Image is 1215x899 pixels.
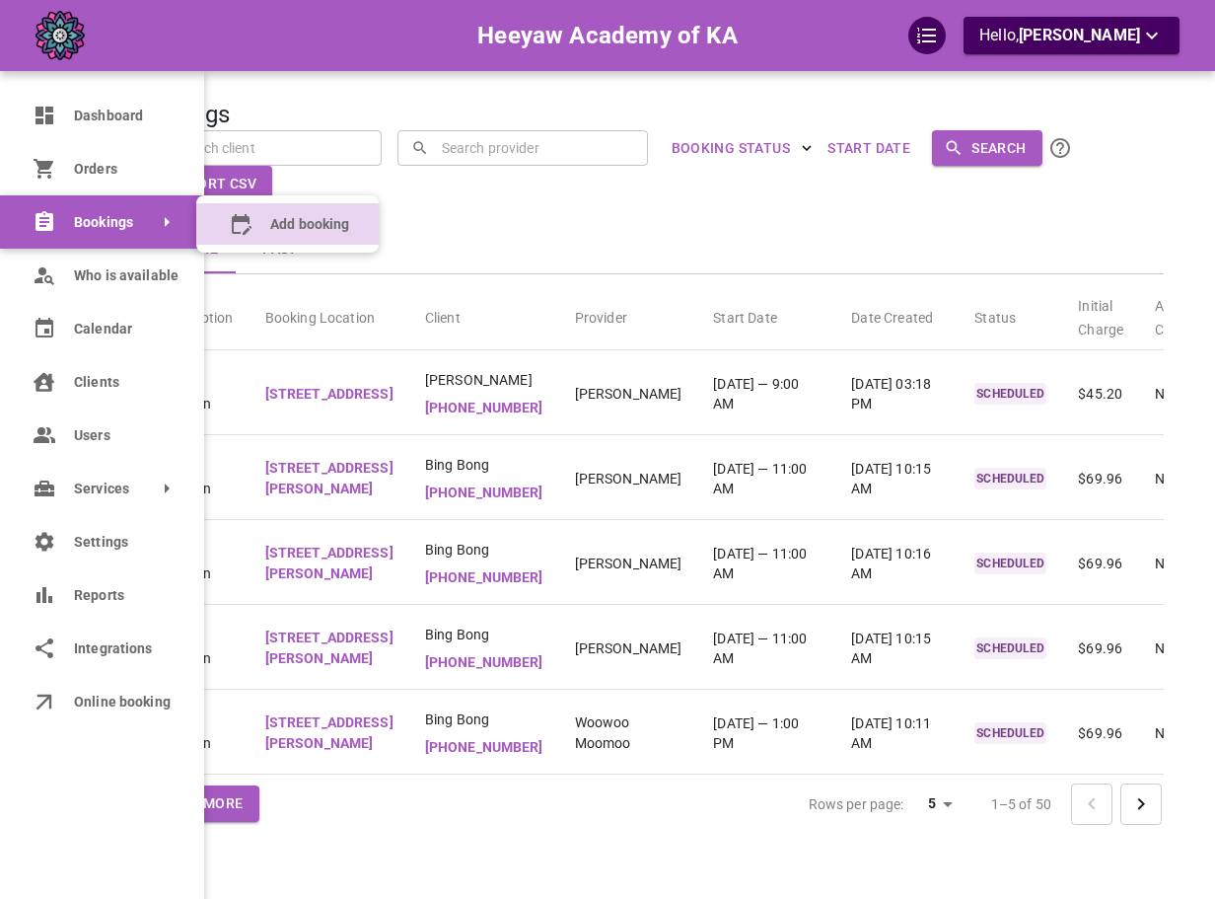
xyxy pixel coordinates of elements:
th: Start Date [697,278,835,350]
span: Reports [74,585,175,606]
p: 1–5 of 50 [991,794,1051,814]
img: company-logo [36,11,85,60]
span: Integrations [74,638,175,659]
span: Bing Bong [425,455,543,475]
p: [STREET_ADDRESS][PERSON_NAME] [265,628,393,669]
td: [DATE] 03:18 PM [835,354,959,435]
button: Go to next page [1120,784,1162,825]
p: [PERSON_NAME] [575,554,682,574]
p: Woowoo Moomoo [575,712,682,754]
td: [DATE] — 11:00 AM [697,439,835,520]
span: [PERSON_NAME] [425,370,543,390]
p: Hello, [979,24,1164,48]
th: Booking Location [250,278,409,350]
span: Who is available [74,265,175,286]
p: [STREET_ADDRESS] [265,384,393,405]
p: SCHEDULED [974,468,1046,489]
td: [DATE] 10:16 AM [835,524,959,605]
span: $45.20 [1078,386,1122,402]
span: $69.96 [1078,725,1122,741]
td: [DATE] — 11:00 AM [697,609,835,690]
td: [DATE] 10:15 AM [835,439,959,520]
p: [STREET_ADDRESS][PERSON_NAME] [265,458,393,499]
td: [DATE] — 1:00 PM [697,694,835,775]
p: Rows per page: [809,794,904,814]
span: [PERSON_NAME] [1019,26,1140,44]
span: Orders [74,159,175,180]
td: [DATE] 10:11 AM [835,694,959,775]
span: $69.96 [1078,556,1122,571]
span: $69.96 [1078,640,1122,656]
input: Search client [171,130,368,165]
input: Search provider [437,130,634,165]
span: Bing Bong [425,710,543,729]
p: [STREET_ADDRESS][PERSON_NAME] [265,712,393,754]
div: Add booking [196,203,379,245]
button: Search [932,130,1041,167]
button: BOOKING STATUS [664,130,821,167]
span: Online booking [74,692,175,712]
button: Hello,[PERSON_NAME] [964,17,1179,54]
th: Status [959,278,1062,350]
div: QuickStart Guide [908,17,946,54]
p: [STREET_ADDRESS][PERSON_NAME] [265,543,393,584]
p: SCHEDULED [974,722,1046,744]
button: Start Date [820,130,918,167]
td: [DATE] 10:15 AM [835,609,959,690]
p: [PHONE_NUMBER] [425,567,543,588]
span: Add booking [270,214,349,235]
span: Bing Bong [425,540,543,560]
th: Client [409,278,559,350]
th: Initial Charge [1062,278,1139,350]
p: [PERSON_NAME] [575,384,682,405]
p: [PHONE_NUMBER] [425,483,543,503]
span: $69.96 [1078,471,1122,487]
th: Provider [559,278,698,350]
span: Settings [74,532,175,553]
td: [DATE] — 9:00 AM [697,354,835,435]
th: Date Created [835,278,959,350]
div: 5 [912,789,960,818]
p: [PHONE_NUMBER] [425,652,543,673]
span: Bing Bong [425,625,543,644]
span: Clients [74,372,175,393]
td: [DATE] — 11:00 AM [697,524,835,605]
p: SCHEDULED [974,383,1046,405]
span: Calendar [74,319,175,339]
p: [PERSON_NAME] [575,638,682,659]
p: [PHONE_NUMBER] [425,398,543,418]
button: Click the Search button to submit your search. All name/email searches are CASE SENSITIVE. To sea... [1042,130,1078,166]
p: SCHEDULED [974,553,1046,574]
span: Dashboard [74,106,175,126]
span: Users [74,425,175,446]
p: SCHEDULED [974,637,1046,659]
p: [PERSON_NAME] [575,469,682,489]
h6: Heeyaw Academy of KA [477,17,738,54]
p: [PHONE_NUMBER] [425,737,543,758]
